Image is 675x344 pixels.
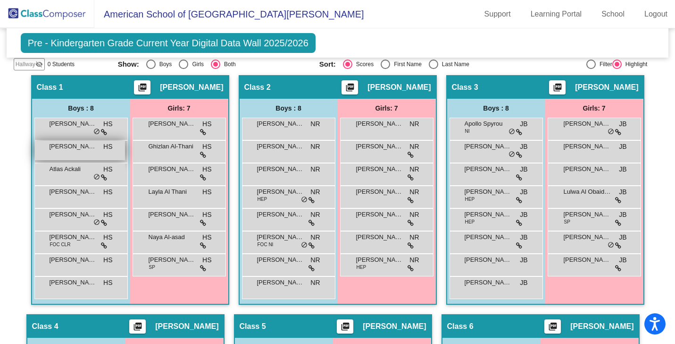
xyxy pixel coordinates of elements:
span: NR [310,119,320,129]
span: HEP [465,196,475,203]
span: NR [409,210,419,220]
span: HS [103,142,112,152]
span: [PERSON_NAME] [356,255,403,265]
span: NR [310,187,320,197]
span: JB [619,119,626,129]
span: do_not_disturb_alt [301,196,308,204]
div: Boys : 8 [240,99,338,118]
span: American School of [GEOGRAPHIC_DATA][PERSON_NAME] [94,7,364,22]
span: NR [409,142,419,152]
button: Print Students Details [544,319,561,334]
span: HS [103,278,112,288]
span: Hallway [16,60,35,69]
span: do_not_disturb_alt [508,151,515,158]
span: [PERSON_NAME] [257,187,304,197]
span: [PERSON_NAME] [257,119,304,129]
span: JB [520,232,527,242]
div: Girls: 7 [130,99,228,118]
span: SP [149,264,155,271]
span: JB [619,187,626,197]
span: FOC NI [258,241,274,248]
span: [PERSON_NAME] [50,278,97,287]
mat-icon: picture_as_pdf [340,322,351,335]
span: JB [619,142,626,152]
span: [PERSON_NAME] [257,278,304,287]
span: HS [202,142,211,152]
span: JB [520,164,527,174]
span: HEP [258,196,267,203]
span: [PERSON_NAME] [50,187,97,197]
span: HS [103,232,112,242]
span: JB [520,142,527,152]
button: Print Students Details [337,319,353,334]
span: HS [202,210,211,220]
span: HS [202,187,211,197]
span: HEP [357,264,367,271]
button: Print Students Details [134,80,150,95]
span: HS [202,119,211,129]
span: Class 2 [244,83,271,92]
span: do_not_disturb_alt [93,219,100,226]
span: JB [520,210,527,220]
span: JB [520,278,527,288]
span: Class 6 [447,322,474,331]
span: Apollo Spyrou [465,119,512,129]
a: Learning Portal [523,7,590,22]
span: HS [202,255,211,265]
a: Support [477,7,518,22]
span: [PERSON_NAME] [564,119,611,129]
span: Class 4 [32,322,58,331]
span: HS [103,210,112,220]
span: [PERSON_NAME] Harbor [465,187,512,197]
span: Sort: [319,60,336,69]
span: [PERSON_NAME] [356,232,403,242]
span: [PERSON_NAME] [465,210,512,219]
span: [PERSON_NAME] [356,187,403,197]
span: [PERSON_NAME] [575,83,638,92]
span: [PERSON_NAME] [465,164,512,174]
span: NR [409,232,419,242]
div: Girls [188,60,204,69]
mat-icon: picture_as_pdf [552,83,563,96]
mat-radio-group: Select an option [319,60,514,69]
span: do_not_disturb_alt [301,241,308,249]
span: [PERSON_NAME] [149,255,196,265]
span: HS [103,187,112,197]
mat-icon: visibility_off [35,60,43,68]
div: Boys : 8 [447,99,545,118]
span: [PERSON_NAME] [356,210,403,219]
span: NR [310,255,320,265]
span: [PERSON_NAME] [564,210,611,219]
span: [PERSON_NAME] [570,322,633,331]
span: Pre - Kindergarten Grade Current Year Digital Data Wall 2025/2026 [21,33,316,53]
span: JB [619,255,626,265]
div: Highlight [622,60,648,69]
div: Both [220,60,236,69]
div: Boys : 8 [32,99,130,118]
span: [PERSON_NAME] [257,142,304,151]
div: Last Name [438,60,469,69]
span: do_not_disturb_alt [93,173,100,181]
span: [PERSON_NAME] [564,164,611,174]
span: [PERSON_NAME] [257,255,304,265]
span: JB [520,119,527,129]
span: [PERSON_NAME] [564,255,611,265]
span: FOC CLR [50,241,71,248]
span: Layla Al Thani [149,187,196,197]
span: do_not_disturb_alt [93,128,100,136]
span: NI [465,128,470,135]
span: Class 3 [452,83,478,92]
span: [PERSON_NAME] "[PERSON_NAME]" Park [465,278,512,287]
span: NR [310,278,320,288]
div: Filter [596,60,612,69]
span: [PERSON_NAME] [50,255,97,265]
span: [PERSON_NAME] [149,164,196,174]
span: [PERSON_NAME] [257,232,304,242]
span: NR [310,210,320,220]
div: Scores [352,60,374,69]
mat-radio-group: Select an option [118,60,312,69]
span: [PERSON_NAME] [149,119,196,129]
span: [PERSON_NAME] [160,83,223,92]
button: Print Students Details [129,319,146,334]
span: [PERSON_NAME] [356,119,403,129]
